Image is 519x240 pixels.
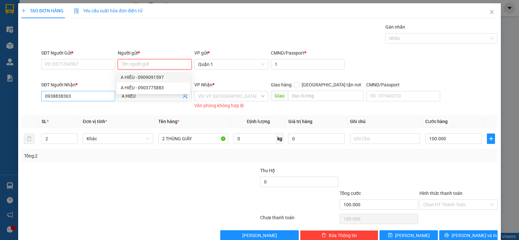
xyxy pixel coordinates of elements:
input: Dọc đường [288,91,364,101]
span: [PERSON_NAME] [395,232,430,239]
div: Văn phòng không hợp lệ [194,102,268,109]
div: A HIẾU - 0909091597 [117,72,190,82]
span: Tên hàng [158,119,179,124]
span: Định lượng [247,119,270,124]
span: TẠO ĐƠN HÀNG [21,8,64,13]
span: plus [21,8,26,13]
span: [PERSON_NAME] và In [452,232,497,239]
div: Tổng: 2 [24,152,201,159]
button: plus [487,133,495,144]
span: Giá trị hàng [288,119,312,124]
button: Close [483,3,501,21]
b: Trà Lan Viên - Gửi khách hàng [40,9,64,74]
input: VD: Bàn, Ghế [158,133,228,144]
img: logo.jpg [70,8,86,24]
span: user-add [183,94,188,99]
span: plus [487,136,495,141]
div: A HIẾU - 0903775883 [117,82,190,93]
span: Tổng cước [340,191,361,196]
span: [PERSON_NAME] [242,232,277,239]
span: Quận 1 [198,59,264,69]
input: Ghi Chú [350,133,420,144]
b: [DOMAIN_NAME] [54,25,89,30]
span: Thu Hộ [260,168,275,173]
span: Yêu cầu xuất hóa đơn điện tử [74,8,142,13]
button: delete [24,133,34,144]
span: Đơn vị tính [83,119,107,124]
div: Người gửi [118,49,192,57]
div: Chưa thanh toán [259,214,339,225]
span: kg [277,133,283,144]
span: delete [321,233,326,238]
th: Ghi chú [347,115,423,128]
span: Khác [87,134,149,144]
div: SĐT Người Nhận [41,81,115,88]
span: VP Nhận [194,82,212,87]
span: SL [42,119,47,124]
div: VP gửi [194,49,268,57]
span: Xóa Thông tin [329,232,357,239]
div: A HIẾU - 0903775883 [121,84,186,91]
span: printer [444,233,449,238]
label: Hình thức thanh toán [419,191,463,196]
span: save [388,233,392,238]
span: Giao [271,91,288,101]
img: icon [74,8,79,14]
li: (c) 2017 [54,31,89,39]
span: Cước hàng [425,119,448,124]
div: CMND/Passport [366,81,440,88]
label: Gán nhãn [385,24,405,30]
div: SĐT Người Gửi [41,49,115,57]
span: Giao hàng [271,82,292,87]
span: close [489,9,494,15]
input: 0 [288,133,345,144]
div: A HIẾU - 0909091597 [121,74,186,81]
div: Tên không hợp lệ [118,70,192,78]
b: Trà Lan Viên [8,42,24,72]
span: [GEOGRAPHIC_DATA] tận nơi [299,81,364,88]
div: CMND/Passport [271,49,345,57]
